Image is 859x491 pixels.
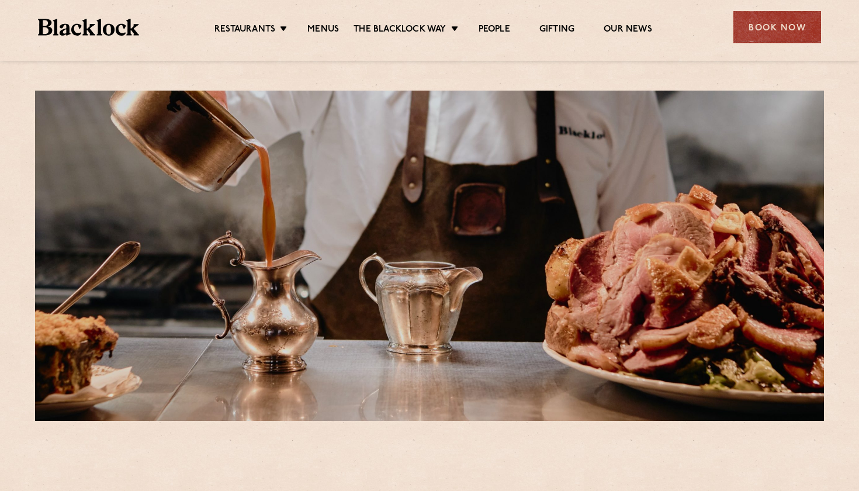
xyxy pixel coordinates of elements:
[733,11,821,43] div: Book Now
[307,24,339,37] a: Menus
[38,19,139,36] img: BL_Textured_Logo-footer-cropped.svg
[214,24,275,37] a: Restaurants
[604,24,652,37] a: Our News
[479,24,510,37] a: People
[539,24,574,37] a: Gifting
[354,24,446,37] a: The Blacklock Way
